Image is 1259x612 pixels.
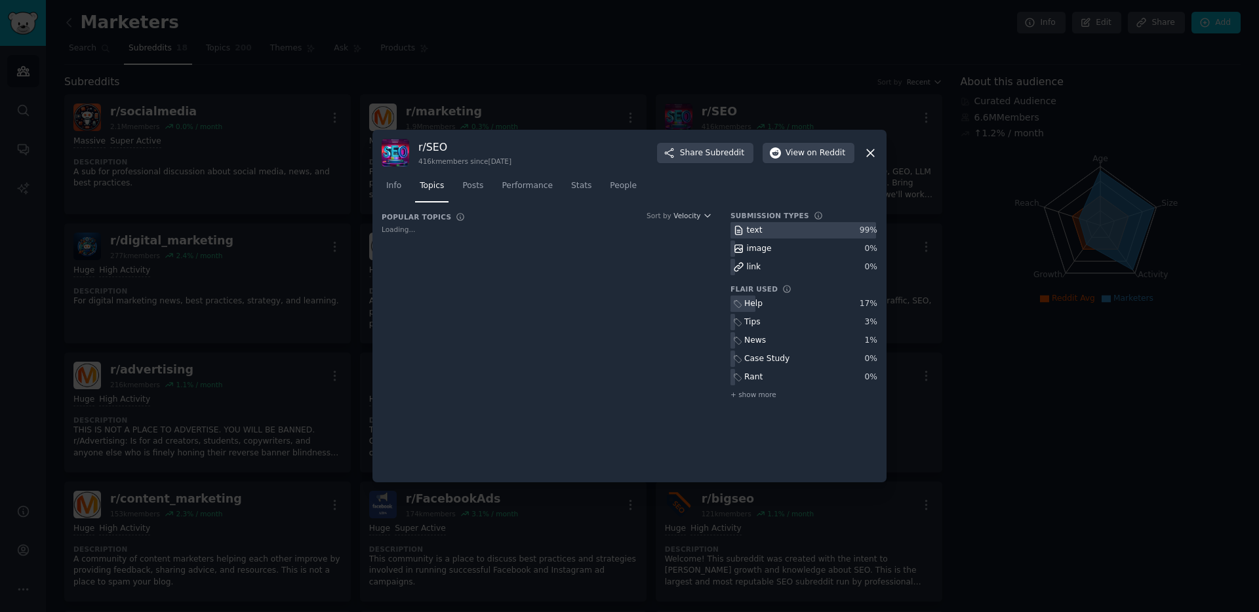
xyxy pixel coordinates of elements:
[382,139,409,166] img: SEO
[865,353,877,365] div: 0 %
[860,298,877,310] div: 17 %
[571,180,591,192] span: Stats
[497,176,557,202] a: Performance
[567,176,596,202] a: Stats
[744,335,766,347] div: News
[865,372,877,383] div: 0 %
[610,180,637,192] span: People
[386,180,401,192] span: Info
[680,147,744,159] span: Share
[502,180,553,192] span: Performance
[763,143,854,164] button: Viewon Reddit
[865,335,877,347] div: 1 %
[418,157,511,166] div: 416k members since [DATE]
[382,176,406,202] a: Info
[860,225,877,237] div: 99 %
[744,316,761,328] div: Tips
[747,225,763,237] div: text
[786,147,845,159] span: View
[865,243,877,255] div: 0 %
[382,212,451,221] h3: Popular Topics
[747,243,772,255] div: image
[744,372,763,383] div: Rant
[605,176,641,202] a: People
[730,284,778,294] h3: Flair Used
[673,211,712,220] button: Velocity
[462,180,483,192] span: Posts
[420,180,444,192] span: Topics
[706,147,744,159] span: Subreddit
[865,316,877,328] div: 3 %
[647,211,671,220] div: Sort by
[730,390,776,399] span: + show more
[657,143,753,164] button: ShareSubreddit
[865,261,877,273] div: 0 %
[382,225,712,234] div: Loading...
[747,261,761,273] div: link
[458,176,488,202] a: Posts
[415,176,449,202] a: Topics
[744,353,789,365] div: Case Study
[744,298,763,310] div: Help
[418,140,511,154] h3: r/ SEO
[673,211,700,220] span: Velocity
[730,211,809,220] h3: Submission Types
[807,147,845,159] span: on Reddit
